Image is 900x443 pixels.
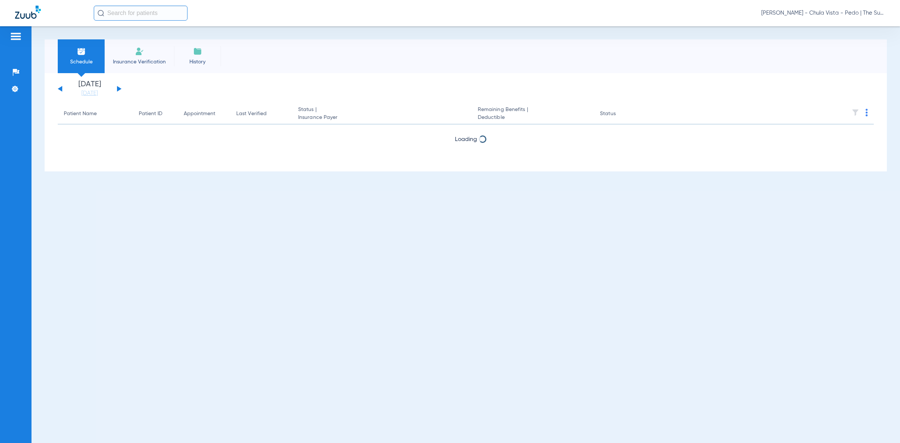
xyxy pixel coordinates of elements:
th: Remaining Benefits | [472,104,594,125]
img: filter.svg [852,109,859,116]
div: Appointment [184,110,215,118]
img: group-dot-blue.svg [865,109,868,116]
div: Patient Name [64,110,127,118]
span: Deductible [478,114,588,122]
span: Insurance Payer [298,114,466,122]
div: Appointment [184,110,224,118]
img: History [193,47,202,56]
li: [DATE] [67,81,112,97]
img: Search Icon [97,10,104,17]
input: Search for patients [94,6,187,21]
a: [DATE] [67,90,112,97]
span: Insurance Verification [110,58,168,66]
div: Last Verified [236,110,267,118]
div: Patient ID [139,110,162,118]
span: [PERSON_NAME] - Chula Vista - Pedo | The Super Dentists [761,9,885,17]
img: Manual Insurance Verification [135,47,144,56]
img: Zuub Logo [15,6,41,19]
th: Status | [292,104,472,125]
span: Schedule [63,58,99,66]
img: hamburger-icon [10,32,22,41]
img: Schedule [77,47,86,56]
div: Last Verified [236,110,286,118]
span: Loading [455,137,477,143]
div: Patient ID [139,110,172,118]
span: History [180,58,215,66]
th: Status [594,104,645,125]
div: Patient Name [64,110,97,118]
